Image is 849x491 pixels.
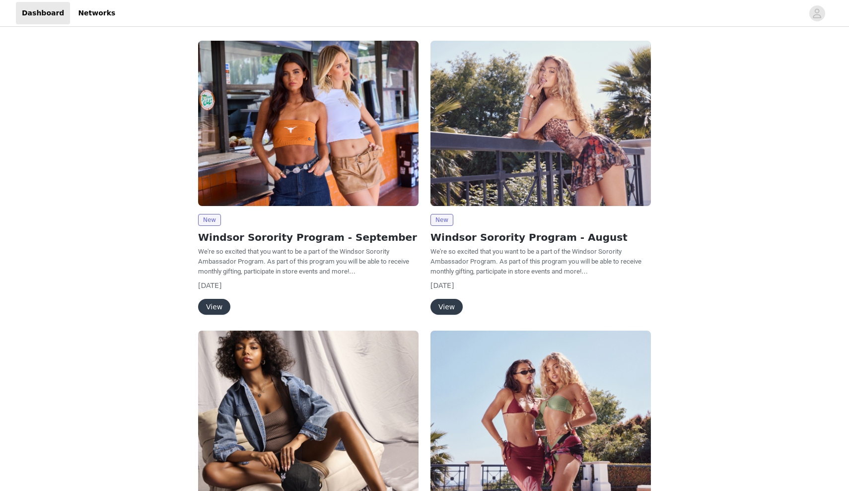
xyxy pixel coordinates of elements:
a: View [198,303,230,311]
img: Windsor [198,41,419,206]
a: Dashboard [16,2,70,24]
img: Windsor [430,41,651,206]
div: avatar [812,5,822,21]
button: View [198,299,230,315]
h2: Windsor Sorority Program - September [198,230,419,245]
a: View [430,303,463,311]
span: [DATE] [430,281,454,289]
a: Networks [72,2,121,24]
span: New [198,214,221,226]
span: We're so excited that you want to be a part of the Windsor Sorority Ambassador Program. As part o... [198,248,409,275]
span: [DATE] [198,281,221,289]
h2: Windsor Sorority Program - August [430,230,651,245]
button: View [430,299,463,315]
span: New [430,214,453,226]
span: We're so excited that you want to be a part of the Windsor Sorority Ambassador Program. As part o... [430,248,641,275]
